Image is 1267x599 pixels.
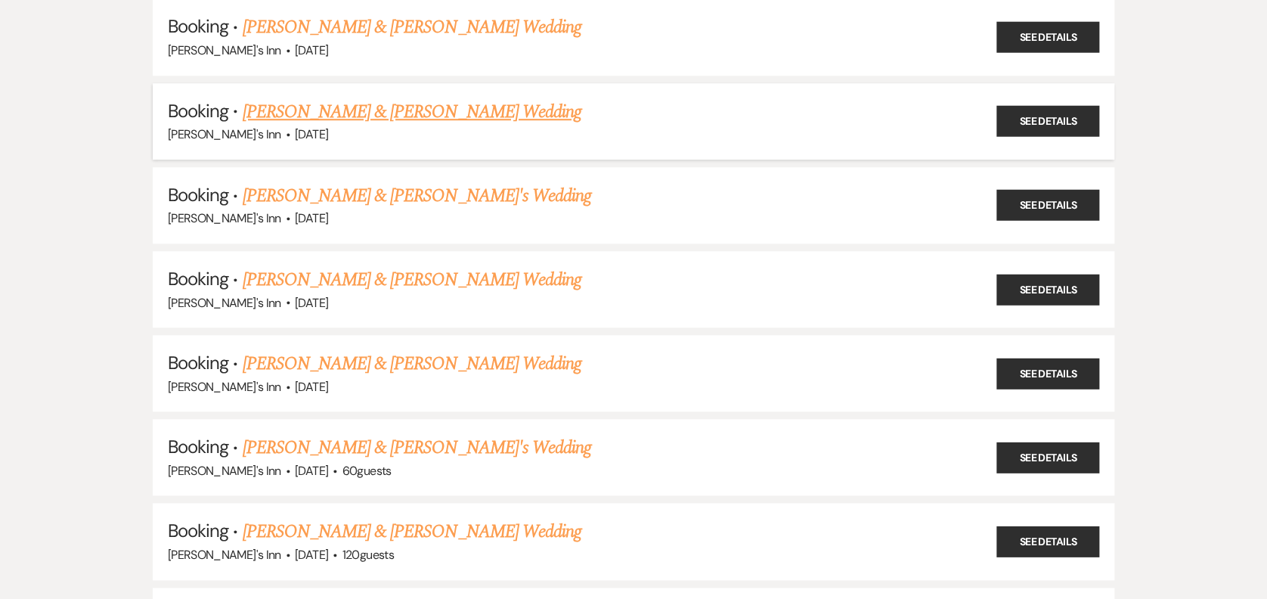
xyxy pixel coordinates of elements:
[996,106,1099,137] a: See Details
[996,442,1099,473] a: See Details
[295,295,328,311] span: [DATE]
[168,379,281,395] span: [PERSON_NAME]'s Inn
[168,14,228,38] span: Booking
[242,350,581,377] a: [PERSON_NAME] & [PERSON_NAME] Wedding
[168,547,281,563] span: [PERSON_NAME]'s Inn
[996,358,1099,389] a: See Details
[168,435,228,458] span: Booking
[168,267,228,290] span: Booking
[168,183,228,206] span: Booking
[996,190,1099,221] a: See Details
[295,379,328,395] span: [DATE]
[242,266,581,293] a: [PERSON_NAME] & [PERSON_NAME] Wedding
[168,463,281,479] span: [PERSON_NAME]'s Inn
[295,547,328,563] span: [DATE]
[242,14,581,41] a: [PERSON_NAME] & [PERSON_NAME] Wedding
[242,518,581,545] a: [PERSON_NAME] & [PERSON_NAME] Wedding
[168,99,228,123] span: Booking
[242,434,591,461] a: [PERSON_NAME] & [PERSON_NAME]'s Wedding
[996,274,1099,305] a: See Details
[295,126,328,142] span: [DATE]
[242,182,591,209] a: [PERSON_NAME] & [PERSON_NAME]'s Wedding
[168,351,228,374] span: Booking
[168,295,281,311] span: [PERSON_NAME]'s Inn
[996,21,1099,52] a: See Details
[168,519,228,542] span: Booking
[342,547,394,563] span: 120 guests
[168,126,281,142] span: [PERSON_NAME]'s Inn
[168,42,281,58] span: [PERSON_NAME]'s Inn
[295,210,328,226] span: [DATE]
[342,463,392,479] span: 60 guests
[168,210,281,226] span: [PERSON_NAME]'s Inn
[996,526,1099,557] a: See Details
[295,463,328,479] span: [DATE]
[242,98,581,126] a: [PERSON_NAME] & [PERSON_NAME] Wedding
[295,42,328,58] span: [DATE]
